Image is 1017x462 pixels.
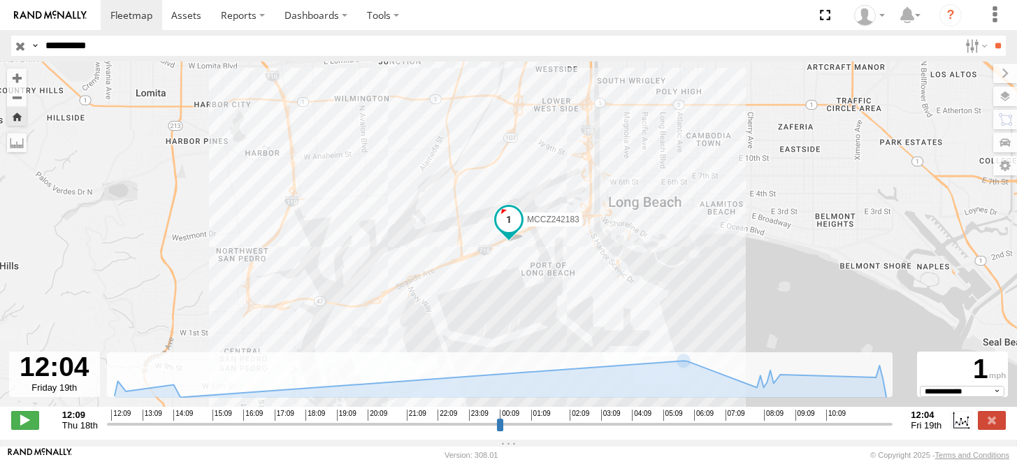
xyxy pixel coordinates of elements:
[469,410,489,421] span: 23:09
[368,410,387,421] span: 20:09
[337,410,356,421] span: 19:09
[531,410,551,421] span: 01:09
[14,10,87,20] img: rand-logo.svg
[911,410,942,420] strong: 12:04
[212,410,232,421] span: 15:09
[111,410,131,421] span: 12:09
[911,420,942,431] span: Fri 19th Sep 2025
[143,410,162,421] span: 13:09
[849,5,890,26] div: Zulema McIntosch
[275,410,294,421] span: 17:09
[960,36,990,56] label: Search Filter Options
[919,354,1006,386] div: 1
[8,448,72,462] a: Visit our Website
[764,410,784,421] span: 08:09
[7,133,27,152] label: Measure
[870,451,1009,459] div: © Copyright 2025 -
[726,410,745,421] span: 07:09
[7,87,27,107] button: Zoom out
[527,215,579,224] span: MCCZ242183
[795,410,815,421] span: 09:09
[570,410,589,421] span: 02:09
[7,107,27,126] button: Zoom Home
[407,410,426,421] span: 21:09
[445,451,498,459] div: Version: 308.01
[632,410,651,421] span: 04:09
[438,410,457,421] span: 22:09
[939,4,962,27] i: ?
[7,68,27,87] button: Zoom in
[305,410,325,421] span: 18:09
[500,410,519,421] span: 00:09
[62,420,98,431] span: Thu 18th Sep 2025
[62,410,98,420] strong: 12:09
[173,410,193,421] span: 14:09
[29,36,41,56] label: Search Query
[663,410,683,421] span: 05:09
[11,411,39,429] label: Play/Stop
[601,410,621,421] span: 03:09
[694,410,714,421] span: 06:09
[826,410,846,421] span: 10:09
[993,156,1017,175] label: Map Settings
[978,411,1006,429] label: Close
[243,410,263,421] span: 16:09
[935,451,1009,459] a: Terms and Conditions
